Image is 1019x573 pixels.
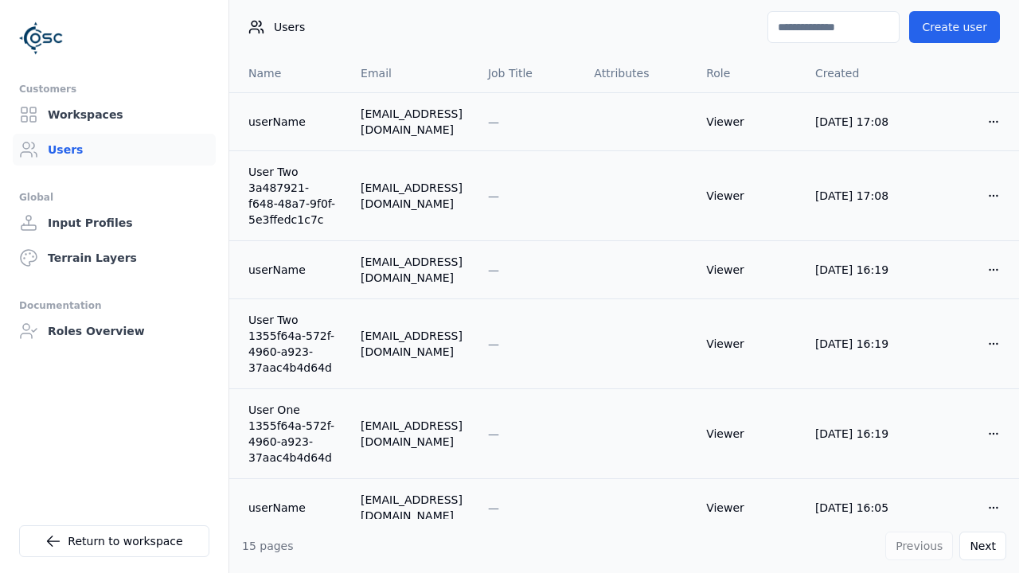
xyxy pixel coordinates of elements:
th: Name [229,54,348,92]
a: Input Profiles [13,207,216,239]
th: Attributes [581,54,693,92]
a: User Two 1355f64a-572f-4960-a923-37aac4b4d64d [248,312,335,376]
span: Users [274,19,305,35]
div: [EMAIL_ADDRESS][DOMAIN_NAME] [361,106,463,138]
div: [DATE] 16:19 [815,426,900,442]
a: userName [248,114,335,130]
span: 15 pages [242,540,294,552]
div: Viewer [706,262,790,278]
span: — [488,337,499,350]
button: Next [959,532,1006,560]
a: userName [248,262,335,278]
th: Created [802,54,912,92]
th: Role [693,54,802,92]
span: — [488,115,499,128]
a: User One 1355f64a-572f-4960-a923-37aac4b4d64d [248,402,335,466]
div: [DATE] 16:19 [815,262,900,278]
th: Job Title [475,54,581,92]
div: [EMAIL_ADDRESS][DOMAIN_NAME] [361,254,463,286]
div: Viewer [706,114,790,130]
a: Users [13,134,216,166]
div: Viewer [706,188,790,204]
div: [DATE] 17:08 [815,114,900,130]
span: — [488,427,499,440]
span: — [488,189,499,202]
a: User Two 3a487921-f648-48a7-9f0f-5e3ffedc1c7c [248,164,335,228]
span: — [488,501,499,514]
div: Viewer [706,426,790,442]
div: [DATE] 16:19 [815,336,900,352]
th: Email [348,54,475,92]
div: Global [19,188,209,207]
img: Logo [19,16,64,60]
a: Workspaces [13,99,216,131]
a: userName [248,500,335,516]
div: Customers [19,80,209,99]
div: [EMAIL_ADDRESS][DOMAIN_NAME] [361,418,463,450]
a: Terrain Layers [13,242,216,274]
div: Viewer [706,500,790,516]
button: Create user [909,11,1000,43]
a: Roles Overview [13,315,216,347]
span: — [488,263,499,276]
div: Viewer [706,336,790,352]
div: [EMAIL_ADDRESS][DOMAIN_NAME] [361,328,463,360]
div: Documentation [19,296,209,315]
div: [EMAIL_ADDRESS][DOMAIN_NAME] [361,492,463,524]
div: [EMAIL_ADDRESS][DOMAIN_NAME] [361,180,463,212]
div: [DATE] 16:05 [815,500,900,516]
div: [DATE] 17:08 [815,188,900,204]
a: Return to workspace [19,525,209,557]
